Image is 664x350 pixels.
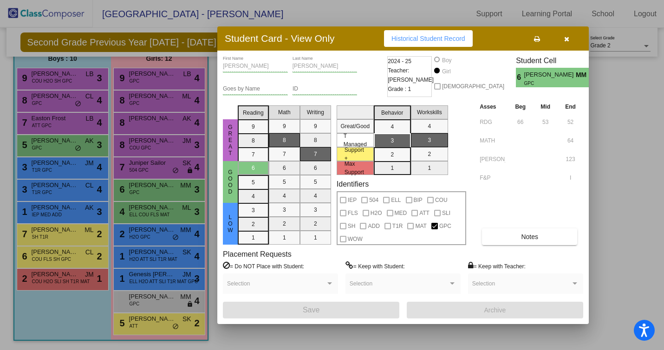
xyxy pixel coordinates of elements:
span: GPC [524,80,569,87]
label: = Do NOT Place with Student: [223,261,304,271]
span: BIP [414,194,423,206]
span: 504 [369,194,378,206]
span: 2024 - 25 [388,57,411,66]
span: MED [395,207,407,219]
input: assessment [480,152,505,166]
button: Archive [407,302,583,318]
span: FLS [348,207,358,219]
button: Notes [482,228,577,245]
span: Archive [484,306,506,314]
label: = Keep with Teacher: [468,261,526,271]
span: Teacher: [PERSON_NAME] [388,66,434,84]
span: GPC [439,220,451,232]
span: [PERSON_NAME] [524,70,576,80]
span: Good [226,169,234,195]
span: T1R [392,220,403,232]
span: IEP [348,194,357,206]
th: Asses [477,102,508,112]
input: assessment [480,134,505,148]
input: goes by name [223,86,288,92]
h3: Student Cell [516,56,597,65]
span: 6 [516,72,524,83]
span: Save [303,306,319,314]
span: Historical Student Record [391,35,465,42]
button: Historical Student Record [384,30,473,47]
button: Save [223,302,399,318]
span: MM [576,70,589,80]
span: H2O [371,207,382,219]
label: Placement Requests [223,250,292,259]
span: Great [226,124,234,156]
th: End [558,102,583,112]
th: Mid [533,102,558,112]
span: SH [348,220,356,232]
span: WOW [348,233,363,245]
span: MAT [415,220,426,232]
input: assessment [480,115,505,129]
input: assessment [480,171,505,185]
div: Boy [442,56,452,65]
span: Notes [521,233,538,240]
span: Grade : 1 [388,84,411,94]
th: Beg [508,102,533,112]
span: 3 [589,72,597,83]
span: ATT [419,207,430,219]
h3: Student Card - View Only [225,32,335,44]
label: Identifiers [337,180,369,188]
div: Girl [442,67,451,76]
span: ADD [368,220,379,232]
span: Low [226,214,234,233]
span: ELL [391,194,401,206]
span: SLI [442,207,450,219]
span: [DEMOGRAPHIC_DATA] [442,81,504,92]
label: = Keep with Student: [345,261,405,271]
span: COU [435,194,448,206]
